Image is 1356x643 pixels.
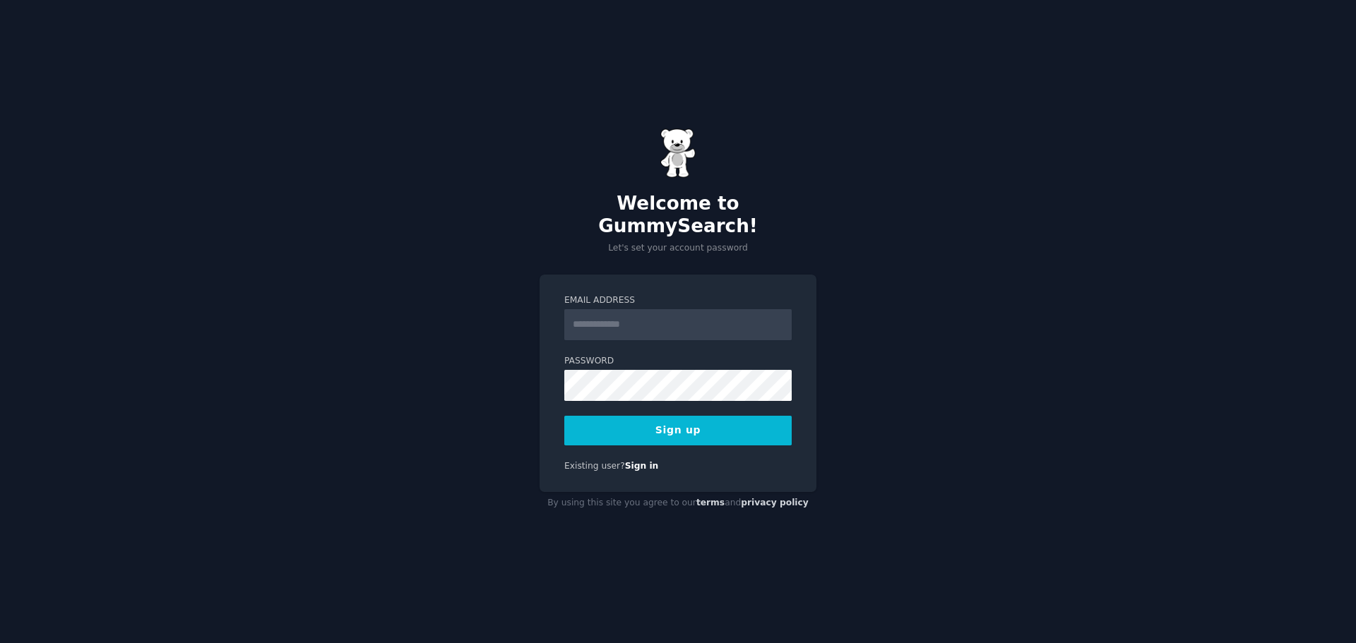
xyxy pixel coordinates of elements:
[625,461,659,471] a: Sign in
[741,498,809,507] a: privacy policy
[564,461,625,471] span: Existing user?
[540,492,816,515] div: By using this site you agree to our and
[564,416,792,445] button: Sign up
[564,355,792,368] label: Password
[696,498,725,507] a: terms
[564,294,792,307] label: Email Address
[540,242,816,255] p: Let's set your account password
[540,193,816,237] h2: Welcome to GummySearch!
[660,128,696,178] img: Gummy Bear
